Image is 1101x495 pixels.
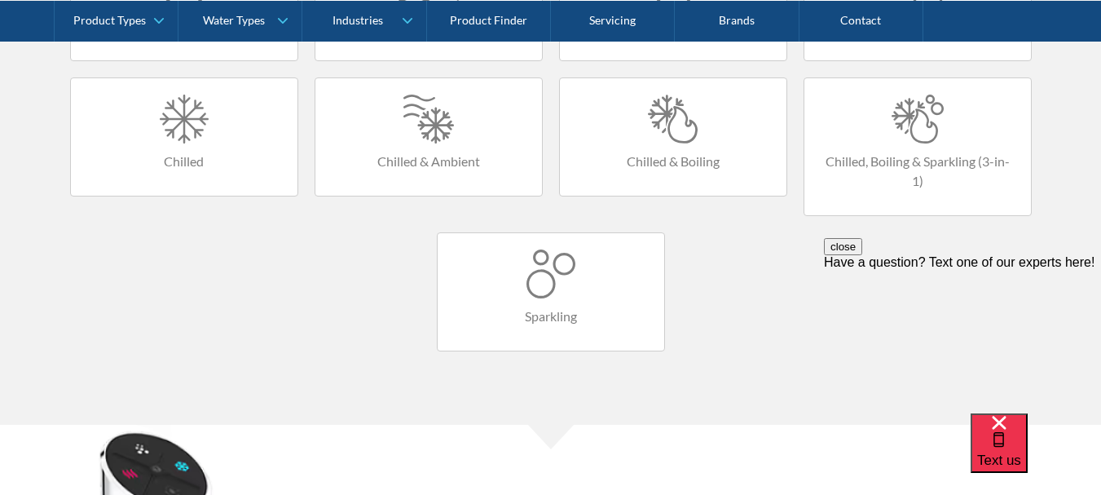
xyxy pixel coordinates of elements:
[87,152,281,171] h4: Chilled
[73,13,146,27] div: Product Types
[203,13,265,27] div: Water Types
[437,232,665,351] a: Sparkling
[824,238,1101,434] iframe: podium webchat widget prompt
[70,77,298,197] a: Chilled
[315,77,543,197] a: Chilled & Ambient
[559,77,787,197] a: Chilled & Boiling
[454,307,648,326] h4: Sparkling
[804,77,1032,216] a: Chilled, Boiling & Sparkling (3-in-1)
[821,152,1015,191] h4: Chilled, Boiling & Sparkling (3-in-1)
[332,152,526,171] h4: Chilled & Ambient
[971,413,1101,495] iframe: podium webchat widget bubble
[333,13,383,27] div: Industries
[576,152,770,171] h4: Chilled & Boiling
